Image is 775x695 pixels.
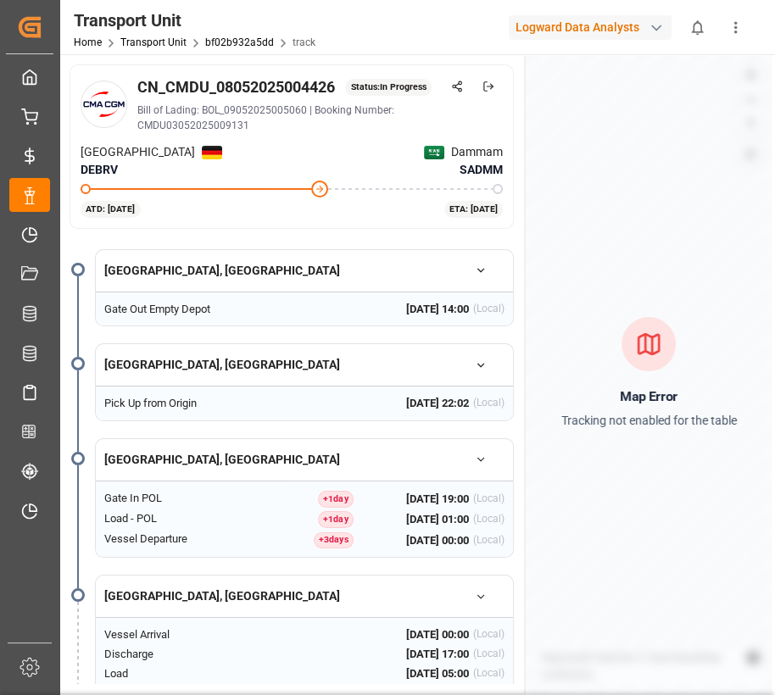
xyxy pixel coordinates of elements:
[120,36,187,48] a: Transport Unit
[460,161,503,179] span: SADMM
[451,143,503,161] span: Dammam
[81,163,118,176] span: DEBRV
[473,511,505,528] div: (Local)
[96,445,513,475] button: [GEOGRAPHIC_DATA], [GEOGRAPHIC_DATA]
[318,511,354,528] div: + 1 day
[202,146,222,159] img: Netherlands
[406,626,469,643] span: [DATE] 00:00
[81,143,195,161] span: [GEOGRAPHIC_DATA]
[473,491,505,508] div: (Local)
[406,646,469,663] span: [DATE] 17:00
[96,350,513,380] button: [GEOGRAPHIC_DATA], [GEOGRAPHIC_DATA]
[96,256,513,286] button: [GEOGRAPHIC_DATA], [GEOGRAPHIC_DATA]
[716,8,755,47] button: show more
[318,491,354,508] div: + 1 day
[81,201,141,218] div: ATD: [DATE]
[104,490,253,508] div: Gate In POL
[104,531,253,548] div: Vessel Departure
[74,8,315,33] div: Transport Unit
[620,383,677,410] h2: Map Error
[406,511,469,528] span: [DATE] 01:00
[104,626,253,643] div: Vessel Arrival
[74,36,102,48] a: Home
[406,491,469,508] span: [DATE] 19:00
[473,626,505,643] div: (Local)
[509,11,678,43] button: Logward Data Analysts
[104,665,253,682] div: Load
[104,646,253,663] div: Discharge
[205,36,274,48] a: bf02b932a5dd
[406,665,469,682] span: [DATE] 05:00
[96,581,513,611] button: [GEOGRAPHIC_DATA], [GEOGRAPHIC_DATA]
[137,75,335,98] div: CN_CMDU_08052025004426
[473,301,505,318] div: (Local)
[473,646,505,663] div: (Local)
[678,8,716,47] button: show 0 new notifications
[406,301,469,318] span: [DATE] 14:00
[314,532,354,549] div: + 3 day s
[406,532,469,549] span: [DATE] 00:00
[104,395,253,412] div: Pick Up from Origin
[406,395,469,412] span: [DATE] 22:02
[473,532,505,549] div: (Local)
[473,665,505,682] div: (Local)
[509,15,672,40] div: Logward Data Analysts
[345,79,432,96] div: Status: In Progress
[561,410,737,431] p: Tracking not enabled for the table
[83,83,125,125] img: Carrier Logo
[444,201,504,218] div: ETA: [DATE]
[424,146,444,159] img: Netherlands
[137,103,503,133] div: Bill of Lading: BOL_09052025005060 | Booking Number: CMDU03052025009131
[473,395,505,412] div: (Local)
[104,510,253,528] div: Load - POL
[104,301,253,318] div: Gate Out Empty Depot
